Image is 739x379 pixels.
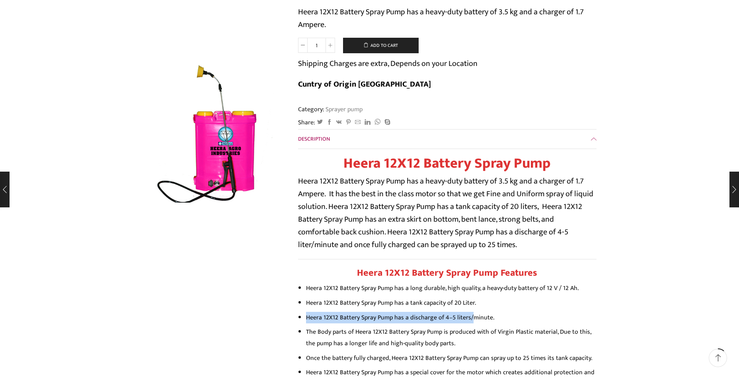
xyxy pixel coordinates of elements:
[298,134,330,143] span: Description
[308,38,326,53] input: Product quantity
[298,57,478,70] p: Shipping Charges are extra, Depends on your Location
[343,151,551,175] strong: Heera 12X12 Battery Spray Pump
[306,297,597,309] li: Heera 12X12 Battery Spray Pump has a tank capacity of 20 Liter.
[324,104,363,114] a: Sprayer pump
[298,6,597,31] p: Heera 12X12 Battery Spray Pump has a heavy-duty battery of 3.5 kg and a charger of 1.7 Ampere.
[298,105,363,114] span: Category:
[306,282,597,294] li: Heera 12X12 Battery Spray Pump has a long durable, high quality, a heavy-duty battery of 12 V / 1...
[306,312,597,323] li: Heera 12X12 Battery Spray Pump has a discharge of 4–5 liters/minute.
[298,130,597,149] a: Description
[298,77,431,91] b: Cuntry of Origin [GEOGRAPHIC_DATA]
[298,175,597,251] p: Heera 12X12 Battery Spray Pump has a heavy-duty battery of 3.5 kg and a charger of 1.7 Ampere. It...
[306,352,597,364] li: Once the battery fully charged, Heera 12X12 Battery Spray Pump can spray up to 25 times its tank ...
[306,326,597,349] li: The Body parts of Heera 12X12 Battery Spray Pump is produced with of Virgin Plastic material, Due...
[298,118,315,127] span: Share:
[357,265,537,281] strong: Heera 12X12 Battery Spray Pump Features
[343,38,419,54] button: Add to cart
